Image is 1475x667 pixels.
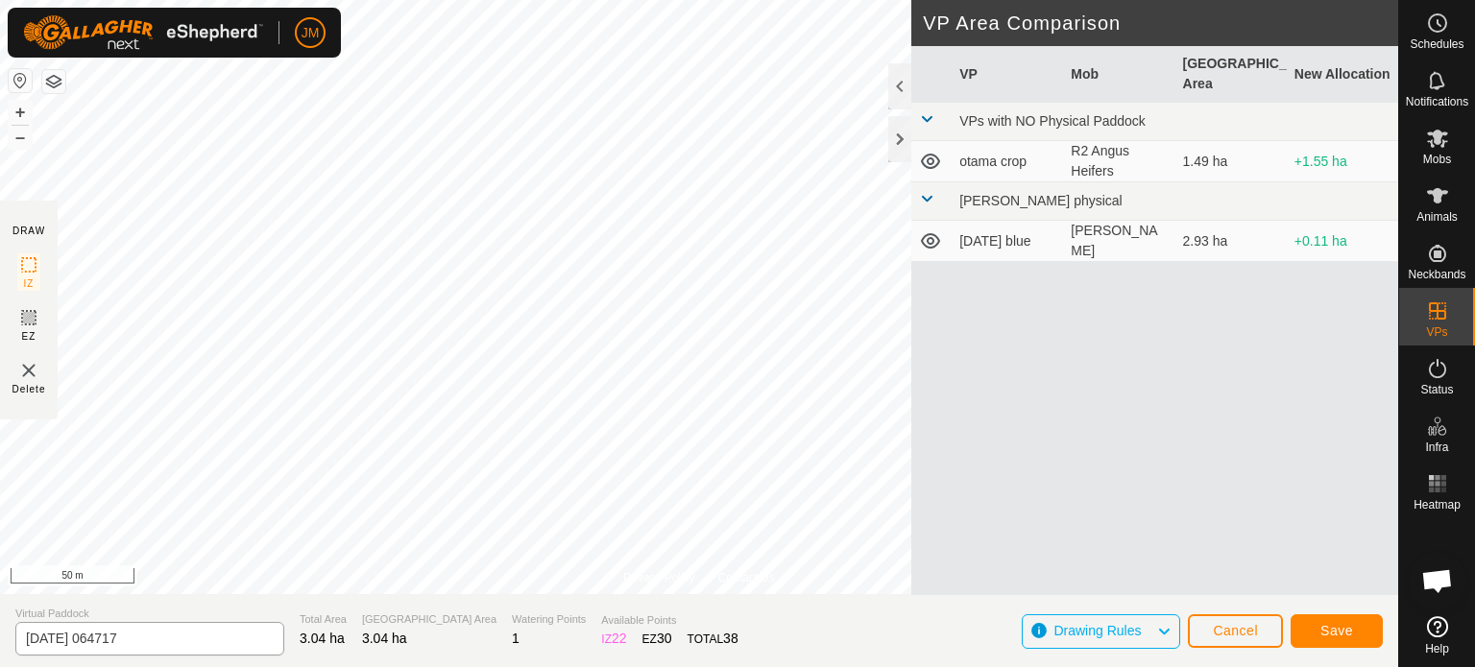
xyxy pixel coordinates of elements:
td: +0.11 ha [1287,221,1398,262]
td: 2.93 ha [1175,221,1287,262]
span: Available Points [601,612,737,629]
h2: VP Area Comparison [923,12,1398,35]
a: Privacy Policy [623,569,695,586]
a: Help [1399,608,1475,662]
td: otama crop [952,141,1063,182]
span: Delete [12,382,46,396]
button: Map Layers [42,70,65,93]
td: [DATE] blue [952,221,1063,262]
button: Reset Map [9,69,32,92]
div: DRAW [12,224,45,238]
td: 1.49 ha [1175,141,1287,182]
span: Notifications [1406,96,1468,107]
span: Drawing Rules [1053,623,1141,638]
th: New Allocation [1287,46,1398,103]
div: [PERSON_NAME] [1071,221,1167,261]
span: 3.04 ha [300,631,345,646]
span: Heatmap [1414,499,1461,511]
span: Virtual Paddock [15,606,284,622]
img: Gallagher Logo [23,15,263,50]
th: VP [952,46,1063,103]
button: Save [1291,614,1383,648]
span: EZ [22,329,36,344]
span: JM [302,23,320,43]
td: +1.55 ha [1287,141,1398,182]
span: IZ [24,276,35,291]
span: Save [1320,623,1353,638]
div: TOTAL [688,629,738,649]
span: Schedules [1410,38,1463,50]
span: 22 [612,631,627,646]
span: 1 [512,631,520,646]
span: [GEOGRAPHIC_DATA] Area [362,611,496,628]
span: Infra [1425,441,1448,453]
img: VP [17,359,40,382]
span: Neckbands [1408,269,1465,280]
th: Mob [1063,46,1174,103]
span: Cancel [1213,623,1258,638]
button: + [9,101,32,124]
span: Total Area [300,611,347,628]
span: VPs with NO Physical Paddock [959,113,1146,129]
button: – [9,126,32,149]
span: 3.04 ha [362,631,407,646]
th: [GEOGRAPHIC_DATA] Area [1175,46,1287,103]
span: Animals [1416,211,1458,223]
span: Status [1420,384,1453,395]
span: 30 [657,631,672,646]
span: 38 [723,631,738,646]
div: IZ [601,629,626,649]
span: VPs [1426,326,1447,338]
div: R2 Angus Heifers [1071,141,1167,181]
button: Cancel [1188,614,1283,648]
span: Watering Points [512,611,586,628]
div: EZ [642,629,672,649]
span: Help [1425,643,1449,655]
a: Open chat [1409,552,1466,609]
span: Mobs [1423,154,1451,165]
span: [PERSON_NAME] physical [959,193,1123,208]
a: Contact Us [718,569,775,586]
